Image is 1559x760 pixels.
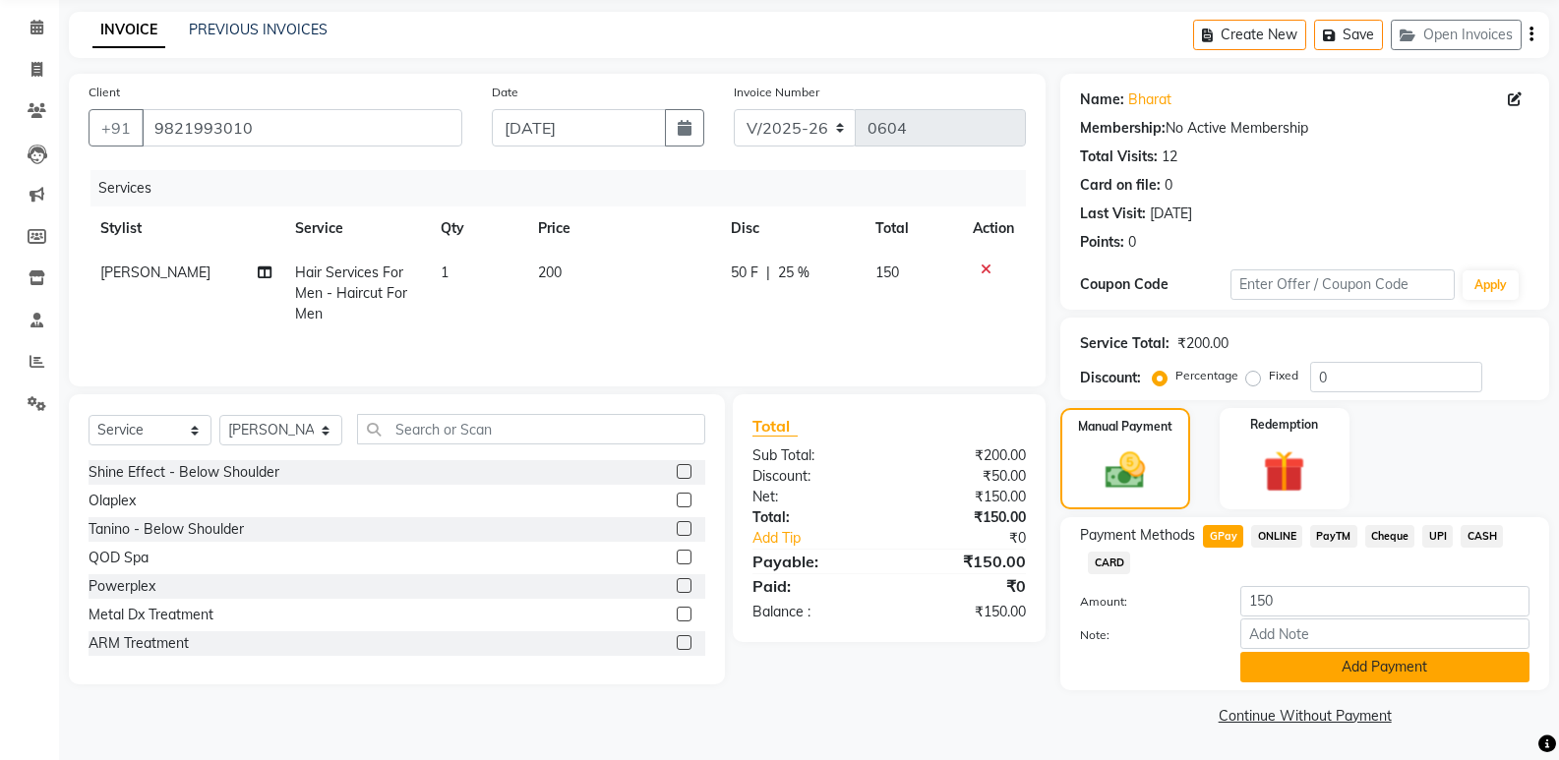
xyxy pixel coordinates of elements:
img: _gift.svg [1250,445,1318,497]
a: Add Tip [738,528,915,549]
div: No Active Membership [1080,118,1529,139]
label: Date [492,84,518,101]
a: Bharat [1128,89,1171,110]
label: Note: [1065,626,1225,644]
th: Action [961,206,1026,251]
div: Last Visit: [1080,204,1146,224]
div: Points: [1080,232,1124,253]
div: ₹150.00 [889,507,1041,528]
label: Amount: [1065,593,1225,611]
div: Balance : [738,602,889,622]
input: Enter Offer / Coupon Code [1230,269,1455,300]
div: Payable: [738,550,889,573]
div: Paid: [738,574,889,598]
label: Percentage [1175,367,1238,384]
div: Name: [1080,89,1124,110]
th: Qty [429,206,526,251]
span: 150 [875,263,899,281]
div: Services [90,170,1041,206]
th: Disc [719,206,865,251]
div: ARM Treatment [89,633,189,654]
div: 12 [1162,146,1177,167]
label: Fixed [1269,367,1298,384]
input: Add Note [1240,618,1529,649]
div: Service Total: [1080,333,1169,354]
button: Open Invoices [1391,20,1522,50]
div: ₹200.00 [1177,333,1229,354]
div: Discount: [1080,368,1141,388]
span: Hair Services For Men - Haircut For Men [295,263,407,322]
div: ₹200.00 [889,445,1041,466]
div: ₹0 [915,528,1041,549]
div: Shine Effect - Below Shoulder [89,462,279,483]
div: Sub Total: [738,445,889,466]
div: Metal Dx Treatment [89,605,213,625]
div: Net: [738,487,889,507]
span: PayTM [1310,525,1357,548]
a: Continue Without Payment [1064,706,1545,727]
div: Total: [738,507,889,528]
button: Add Payment [1240,652,1529,682]
span: | [766,263,770,283]
label: Invoice Number [734,84,819,101]
div: Tanino - Below Shoulder [89,519,244,540]
div: ₹150.00 [889,602,1041,622]
button: Apply [1463,270,1519,300]
span: ONLINE [1251,525,1302,548]
span: 50 F [731,263,758,283]
div: ₹50.00 [889,466,1041,487]
th: Total [864,206,961,251]
span: 1 [441,263,449,281]
span: UPI [1422,525,1453,548]
th: Stylist [89,206,283,251]
a: INVOICE [92,13,165,48]
div: Coupon Code [1080,274,1229,295]
div: [DATE] [1150,204,1192,224]
th: Price [526,206,719,251]
label: Redemption [1250,416,1318,434]
div: Membership: [1080,118,1166,139]
label: Client [89,84,120,101]
div: Olaplex [89,491,136,511]
button: Save [1314,20,1383,50]
input: Search or Scan [357,414,705,444]
div: ₹0 [889,574,1041,598]
th: Service [283,206,429,251]
div: Total Visits: [1080,146,1158,167]
span: 25 % [778,263,809,283]
button: +91 [89,109,144,146]
span: CARD [1088,552,1130,574]
div: 0 [1128,232,1136,253]
span: Cheque [1365,525,1415,548]
img: _cash.svg [1093,447,1158,494]
div: QOD Spa [89,548,149,568]
div: 0 [1165,175,1172,196]
span: CASH [1461,525,1503,548]
label: Manual Payment [1078,418,1172,436]
span: Total [752,416,798,437]
input: Search by Name/Mobile/Email/Code [142,109,462,146]
span: Payment Methods [1080,525,1195,546]
span: GPay [1203,525,1243,548]
div: Discount: [738,466,889,487]
div: Card on file: [1080,175,1161,196]
input: Amount [1240,586,1529,616]
span: 200 [538,263,562,281]
span: [PERSON_NAME] [100,263,210,281]
a: PREVIOUS INVOICES [189,21,328,38]
div: ₹150.00 [889,550,1041,573]
div: Powerplex [89,576,155,597]
button: Create New [1193,20,1306,50]
div: ₹150.00 [889,487,1041,507]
